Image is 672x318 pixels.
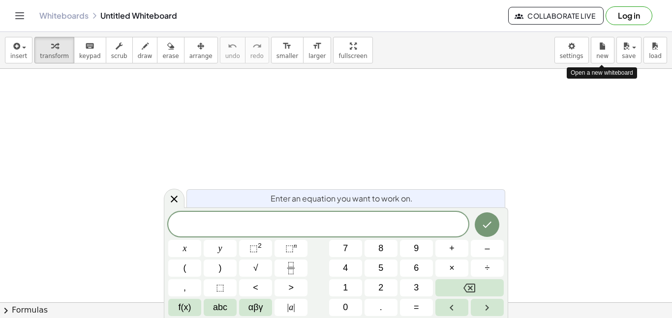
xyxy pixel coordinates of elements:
span: smaller [276,53,298,59]
span: larger [308,53,326,59]
button: y [204,240,237,257]
button: erase [157,37,184,63]
span: ⬚ [249,243,258,253]
button: 8 [365,240,397,257]
div: Open a new whiteboard [567,67,637,79]
span: erase [162,53,179,59]
button: 2 [365,279,397,296]
button: load [643,37,667,63]
span: ÷ [485,261,490,275]
span: 3 [414,281,419,294]
span: 2 [378,281,383,294]
span: , [183,281,186,294]
span: < [253,281,258,294]
span: 1 [343,281,348,294]
span: – [485,242,489,255]
button: Log in [606,6,652,25]
a: Whiteboards [39,11,89,21]
button: Greek alphabet [239,299,272,316]
button: format_sizesmaller [271,37,304,63]
span: 5 [378,261,383,275]
button: 1 [329,279,362,296]
button: transform [34,37,74,63]
button: 5 [365,260,397,277]
i: format_size [282,40,292,52]
button: Collaborate Live [508,7,604,25]
span: > [288,281,294,294]
span: ⬚ [216,281,224,294]
span: load [649,53,662,59]
sup: 2 [258,242,262,249]
button: 3 [400,279,433,296]
button: ( [168,260,201,277]
button: Toggle navigation [12,8,28,24]
span: fullscreen [338,53,367,59]
button: 7 [329,240,362,257]
button: Square root [239,260,272,277]
button: draw [132,37,158,63]
span: ( [183,261,186,275]
span: undo [225,53,240,59]
button: 0 [329,299,362,316]
span: scrub [111,53,127,59]
button: Placeholder [204,279,237,296]
button: Backspace [435,279,504,296]
span: f(x) [179,301,191,314]
button: insert [5,37,32,63]
button: Squared [239,240,272,257]
span: redo [250,53,264,59]
button: 9 [400,240,433,257]
button: settings [554,37,589,63]
button: Left arrow [435,299,468,316]
button: . [365,299,397,316]
span: 9 [414,242,419,255]
span: insert [10,53,27,59]
i: keyboard [85,40,94,52]
span: = [414,301,419,314]
button: , [168,279,201,296]
span: | [293,302,295,312]
button: new [591,37,614,63]
button: Done [475,212,499,237]
button: Times [435,260,468,277]
button: Alphabet [204,299,237,316]
span: 4 [343,261,348,275]
button: arrange [184,37,218,63]
button: Less than [239,279,272,296]
span: 7 [343,242,348,255]
button: 4 [329,260,362,277]
i: redo [252,40,262,52]
span: transform [40,53,69,59]
button: Plus [435,240,468,257]
span: draw [138,53,153,59]
span: abc [213,301,227,314]
button: Right arrow [471,299,504,316]
span: + [449,242,455,255]
button: Divide [471,260,504,277]
span: | [287,302,289,312]
button: save [616,37,641,63]
button: 6 [400,260,433,277]
button: scrub [106,37,133,63]
button: redoredo [245,37,269,63]
span: 0 [343,301,348,314]
span: √ [253,261,258,275]
sup: n [294,242,297,249]
span: arrange [189,53,213,59]
span: 6 [414,261,419,275]
span: × [449,261,455,275]
button: Fraction [275,260,307,277]
button: x [168,240,201,257]
button: Equals [400,299,433,316]
button: Functions [168,299,201,316]
span: x [183,242,187,255]
button: format_sizelarger [303,37,331,63]
span: ) [219,261,222,275]
button: ) [204,260,237,277]
span: ⬚ [285,243,294,253]
i: format_size [312,40,322,52]
span: settings [560,53,583,59]
button: fullscreen [333,37,372,63]
i: undo [228,40,237,52]
span: Enter an equation you want to work on. [271,193,413,204]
